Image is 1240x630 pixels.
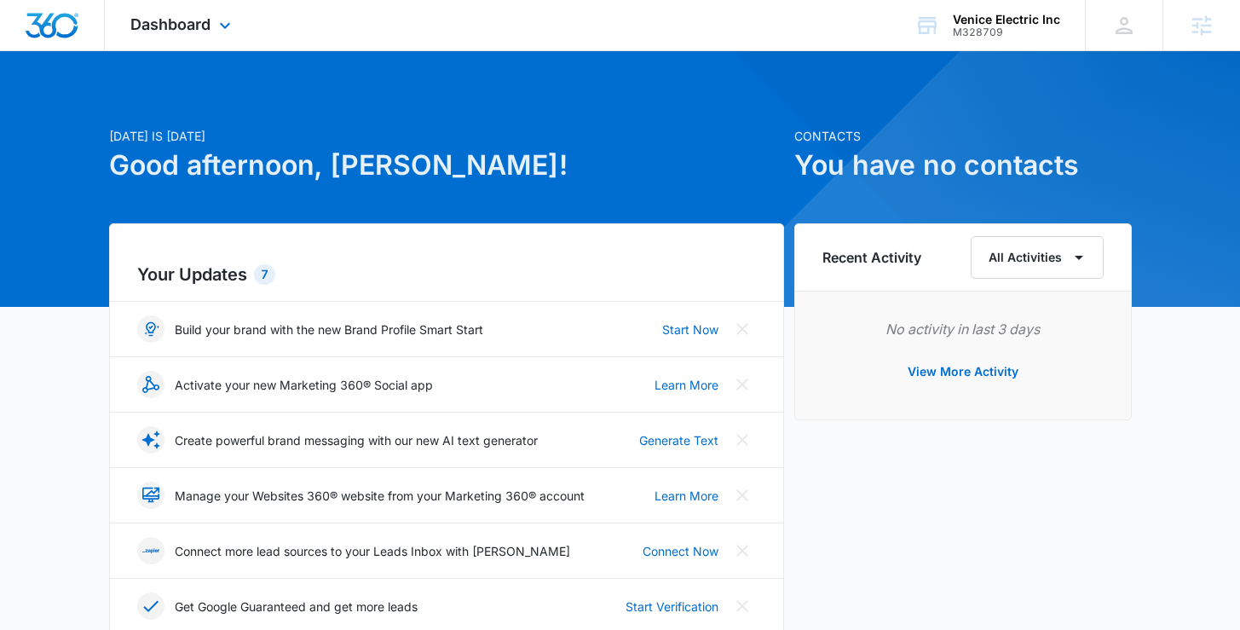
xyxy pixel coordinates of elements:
[729,315,756,343] button: Close
[971,236,1104,279] button: All Activities
[137,262,756,287] h2: Your Updates
[729,371,756,398] button: Close
[109,145,784,186] h1: Good afternoon, [PERSON_NAME]!
[130,15,211,33] span: Dashboard
[729,537,756,564] button: Close
[662,321,718,338] a: Start Now
[175,431,538,449] p: Create powerful brand messaging with our new AI text generator
[109,127,784,145] p: [DATE] is [DATE]
[794,145,1132,186] h1: You have no contacts
[953,13,1060,26] div: account name
[729,482,756,509] button: Close
[655,376,718,394] a: Learn More
[655,487,718,505] a: Learn More
[254,264,275,285] div: 7
[729,426,756,454] button: Close
[891,351,1035,392] button: View More Activity
[639,431,718,449] a: Generate Text
[643,542,718,560] a: Connect Now
[175,321,483,338] p: Build your brand with the new Brand Profile Smart Start
[175,542,570,560] p: Connect more lead sources to your Leads Inbox with [PERSON_NAME]
[794,127,1132,145] p: Contacts
[822,247,921,268] h6: Recent Activity
[626,598,718,616] a: Start Verification
[175,376,433,394] p: Activate your new Marketing 360® Social app
[953,26,1060,38] div: account id
[822,319,1104,339] p: No activity in last 3 days
[175,598,418,616] p: Get Google Guaranteed and get more leads
[729,592,756,620] button: Close
[175,487,585,505] p: Manage your Websites 360® website from your Marketing 360® account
